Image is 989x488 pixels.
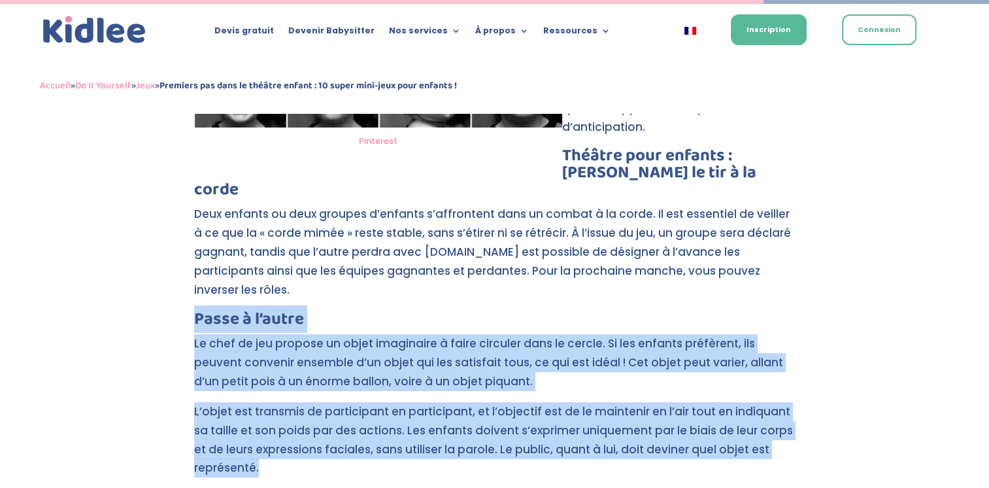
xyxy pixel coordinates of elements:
a: À propos [475,26,529,41]
strong: Premiers pas dans le théâtre enfant : 10 super mini-jeux pour enfants ! [159,78,457,94]
a: Kidlee Logo [40,13,149,47]
a: Ressources [543,26,611,41]
img: Français [684,27,696,35]
a: Do It Yourself [75,78,131,94]
a: Accueil [40,78,71,94]
a: Devenir Babysitter [288,26,375,41]
h3: Passe à l’autre [194,311,796,334]
p: Le chef de jeu propose un objet imaginaire à faire circuler dans le cercle. Si les enfants préfèr... [194,334,796,402]
span: » » » [40,78,457,94]
a: Jeux [136,78,155,94]
a: Connexion [842,14,916,45]
h3: Théâtre pour enfants : [PERSON_NAME] le tir à la corde [194,147,796,205]
a: Devis gratuit [214,26,274,41]
p: Deux enfants ou deux groupes d’enfants s’affrontent dans un combat à la corde. Il est essentiel d... [194,205,796,311]
a: Pinterest [359,135,397,147]
a: Inscription [731,14,807,45]
img: logo_kidlee_bleu [40,13,149,47]
a: Nos services [389,26,461,41]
